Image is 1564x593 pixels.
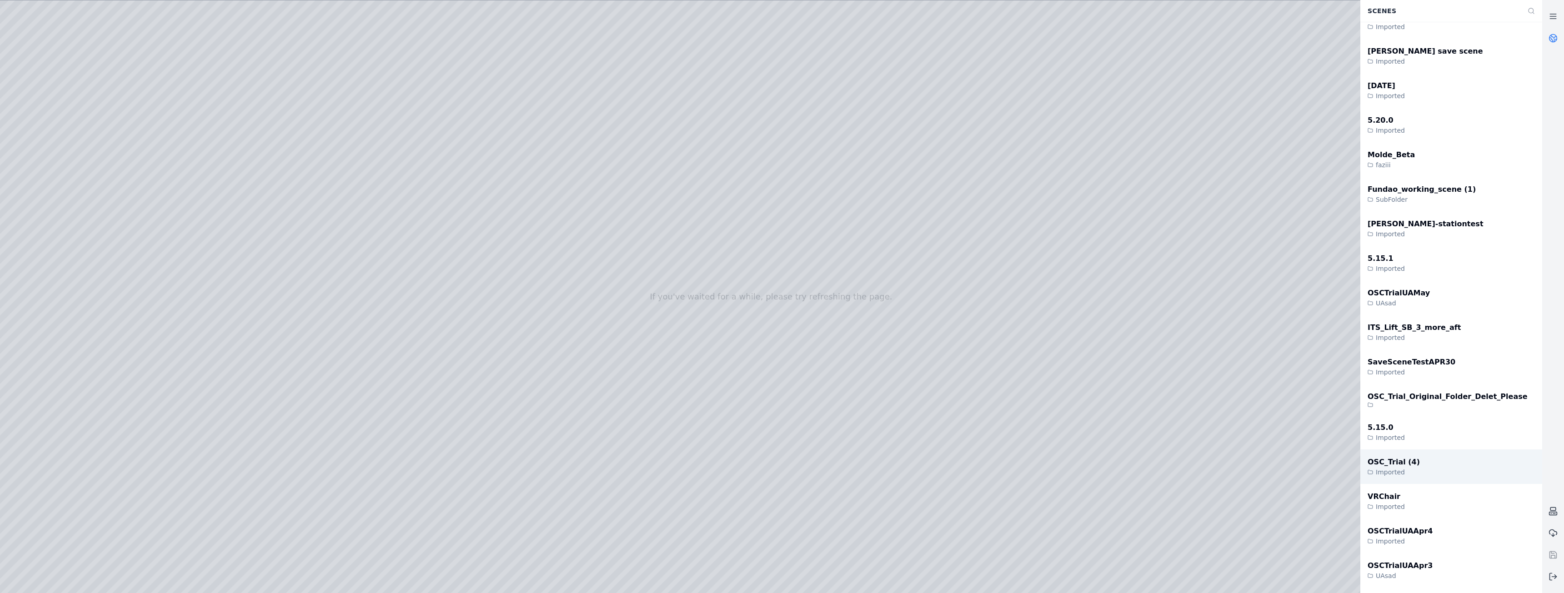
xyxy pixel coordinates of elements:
div: VRChair [1368,491,1405,502]
div: OSCTrialUAMay [1368,288,1430,299]
div: Imported [1368,264,1405,273]
div: Fundao_working_scene (1) [1368,184,1476,195]
div: Imported [1368,229,1484,239]
div: 5.15.0 [1368,422,1405,433]
div: SubFolder [1368,195,1476,204]
div: Imported [1368,57,1483,66]
div: faziii [1368,160,1415,169]
div: Imported [1368,537,1433,546]
div: [DATE] [1368,80,1405,91]
div: SaveSceneTestAPR30 [1368,357,1455,368]
div: [PERSON_NAME]-stationtest [1368,219,1484,229]
div: Molde_Beta [1368,149,1415,160]
div: OSC_Trial (4) [1368,457,1420,468]
div: ITS_Lift_SB_3_more_aft [1368,322,1461,333]
div: Imported [1368,468,1420,477]
div: 5.15.1 [1368,253,1405,264]
div: Imported [1368,91,1405,100]
div: Imported [1368,368,1455,377]
div: Imported [1368,126,1405,135]
div: 5.20.0 [1368,115,1405,126]
div: OSC_Trial_Original_Folder_Delet_Please [1368,391,1528,402]
div: Imported [1368,502,1405,511]
div: UAsad [1368,571,1433,580]
div: Scenes [1362,2,1522,20]
div: Imported [1368,433,1405,442]
div: [PERSON_NAME] save scene [1368,46,1483,57]
div: Imported [1368,22,1456,31]
div: OSCTrialUAApr4 [1368,526,1433,537]
div: Imported [1368,333,1461,342]
div: UAsad [1368,299,1430,308]
div: OSCTrialUAApr3 [1368,560,1433,571]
